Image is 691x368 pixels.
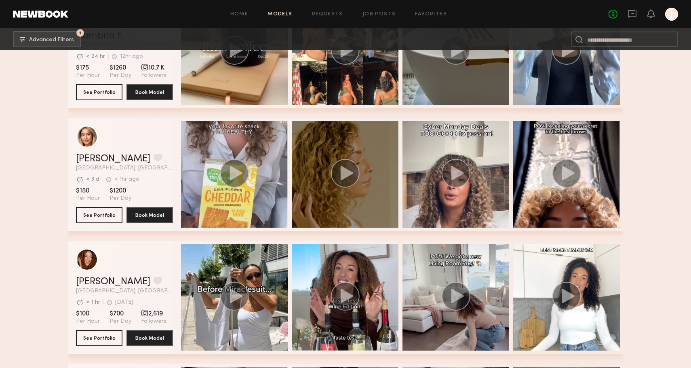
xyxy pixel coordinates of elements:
[13,31,81,47] button: 1Advanced Filters
[29,37,74,43] span: Advanced Filters
[126,330,173,346] button: Book Model
[76,277,150,287] a: [PERSON_NAME]
[141,64,166,72] span: 10.7 K
[120,54,143,59] div: 12hr ago
[114,177,139,182] div: < 1hr ago
[76,187,100,195] span: $150
[76,154,150,164] a: [PERSON_NAME]
[76,318,100,325] span: Per Hour
[110,195,131,202] span: Per Day
[110,187,131,195] span: $1200
[141,72,166,79] span: Followers
[665,8,678,21] a: J
[76,84,122,100] button: See Portfolio
[76,165,173,171] span: [GEOGRAPHIC_DATA], [GEOGRAPHIC_DATA]
[76,330,122,346] button: See Portfolio
[126,207,173,223] button: Book Model
[76,310,100,318] span: $100
[268,12,292,17] a: Models
[76,207,122,223] button: See Portfolio
[141,318,166,325] span: Followers
[362,12,396,17] a: Job Posts
[110,318,131,325] span: Per Day
[141,310,166,318] span: 2,619
[312,12,343,17] a: Requests
[126,84,173,100] button: Book Model
[86,177,99,182] div: < 3 d
[230,12,249,17] a: Home
[86,300,100,305] div: < 1 hr
[110,64,131,72] span: $1260
[76,64,100,72] span: $175
[76,72,100,79] span: Per Hour
[76,288,173,294] span: [GEOGRAPHIC_DATA], [GEOGRAPHIC_DATA]
[110,310,131,318] span: $700
[110,72,131,79] span: Per Day
[115,300,133,305] div: [DATE]
[79,31,81,35] span: 1
[415,12,447,17] a: Favorites
[76,195,100,202] span: Per Hour
[86,54,105,59] div: < 24 hr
